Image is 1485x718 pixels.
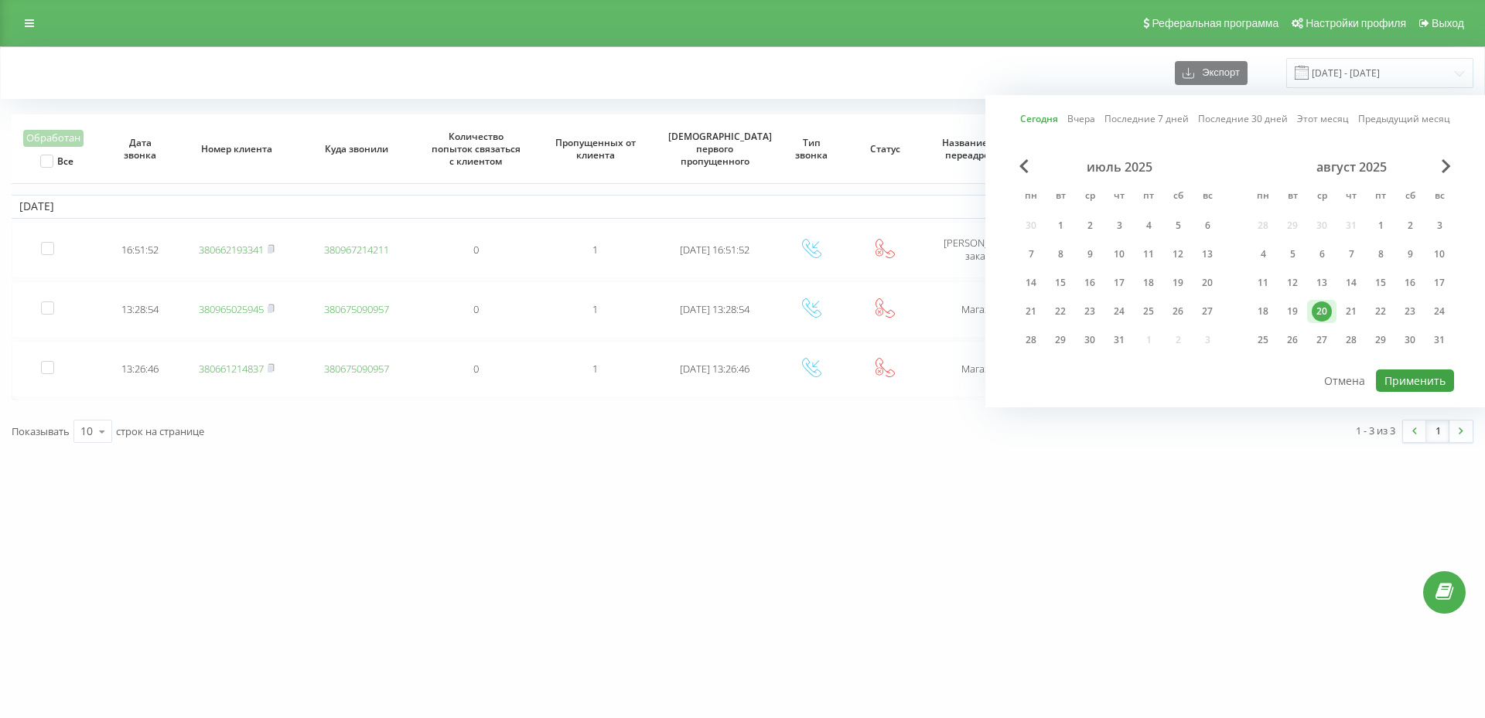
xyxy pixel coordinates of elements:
div: 17 [1429,273,1449,293]
span: [DATE] 13:26:46 [680,362,749,376]
div: 28 [1341,330,1361,350]
div: 15 [1371,273,1391,293]
div: чт 14 авг. 2025 г. [1336,271,1366,294]
div: 30 [1080,330,1100,350]
div: чт 7 авг. 2025 г. [1336,243,1366,266]
div: пн 11 авг. 2025 г. [1248,271,1278,294]
abbr: воскресенье [1428,185,1451,209]
div: 10 [80,424,93,439]
div: 6 [1197,216,1217,236]
div: 11 [1253,273,1273,293]
div: пт 1 авг. 2025 г. [1366,214,1395,237]
div: 2 [1080,216,1100,236]
div: сб 30 авг. 2025 г. [1395,328,1425,352]
a: 1 [1426,420,1449,442]
div: 27 [1312,330,1332,350]
div: 7 [1021,244,1041,264]
div: пт 22 авг. 2025 г. [1366,300,1395,323]
abbr: воскресенье [1196,185,1219,209]
div: 22 [1371,301,1391,322]
div: ср 13 авг. 2025 г. [1307,271,1336,294]
a: 380675090957 [324,362,389,376]
span: Настройки профиля [1306,17,1406,29]
span: Реферальная программа [1152,17,1278,29]
div: 6 [1312,244,1332,264]
div: 14 [1341,273,1361,293]
span: Тип звонка [785,137,838,161]
div: сб 9 авг. 2025 г. [1395,243,1425,266]
div: ср 20 авг. 2025 г. [1307,300,1336,323]
div: вт 5 авг. 2025 г. [1278,243,1307,266]
div: пт 11 июля 2025 г. [1134,243,1163,266]
a: 380675090957 [324,302,389,316]
abbr: понедельник [1251,185,1275,209]
div: 18 [1138,273,1159,293]
div: 26 [1282,330,1302,350]
div: пт 15 авг. 2025 г. [1366,271,1395,294]
abbr: пятница [1369,185,1392,209]
a: Предыдущий месяц [1358,111,1450,126]
div: вс 31 авг. 2025 г. [1425,328,1454,352]
span: Куда звонили [309,143,403,155]
div: 4 [1253,244,1273,264]
div: чт 28 авг. 2025 г. [1336,328,1366,352]
td: 13:28:54 [104,281,177,338]
div: пт 18 июля 2025 г. [1134,271,1163,294]
div: август 2025 [1248,159,1454,175]
div: вт 1 июля 2025 г. [1046,214,1075,237]
span: [DATE] 13:28:54 [680,302,749,316]
div: 30 [1400,330,1420,350]
div: 11 [1138,244,1159,264]
span: 0 [473,243,479,257]
div: 31 [1109,330,1129,350]
div: 23 [1080,301,1100,322]
span: 0 [473,302,479,316]
div: чт 24 июля 2025 г. [1104,300,1134,323]
div: 20 [1312,301,1332,322]
div: сб 26 июля 2025 г. [1163,300,1193,323]
div: 21 [1341,301,1361,322]
div: ср 6 авг. 2025 г. [1307,243,1336,266]
div: 17 [1109,273,1129,293]
div: 29 [1371,330,1391,350]
a: 380662193341 [199,243,264,257]
span: 1 [592,302,598,316]
div: 18 [1253,301,1273,322]
abbr: среда [1310,185,1333,209]
td: Магазин [922,341,1042,397]
td: Магазин [922,281,1042,338]
div: сб 19 июля 2025 г. [1163,271,1193,294]
span: Экспорт [1194,67,1240,79]
div: ср 9 июля 2025 г. [1075,243,1104,266]
div: 13 [1312,273,1332,293]
div: 24 [1429,301,1449,322]
div: 28 [1021,330,1041,350]
div: пт 8 авг. 2025 г. [1366,243,1395,266]
div: 14 [1021,273,1041,293]
span: Дата звонка [114,137,167,161]
div: сб 16 авг. 2025 г. [1395,271,1425,294]
div: сб 23 авг. 2025 г. [1395,300,1425,323]
abbr: четверг [1108,185,1131,209]
div: 1 - 3 из 3 [1356,423,1395,438]
div: 4 [1138,216,1159,236]
div: 26 [1168,301,1188,322]
div: 10 [1109,244,1129,264]
span: 1 [592,243,598,257]
div: 16 [1400,273,1420,293]
div: 31 [1429,330,1449,350]
div: чт 31 июля 2025 г. [1104,328,1134,352]
div: сб 12 июля 2025 г. [1163,243,1193,266]
div: 1 [1371,216,1391,236]
div: 16 [1080,273,1100,293]
td: [PERSON_NAME] заказы [922,222,1042,278]
div: пт 29 авг. 2025 г. [1366,328,1395,352]
span: строк на странице [116,424,204,438]
span: Номер клиента [190,143,284,155]
div: 19 [1282,301,1302,322]
span: Количество попыток связаться с клиентом [429,131,523,167]
div: пн 4 авг. 2025 г. [1248,243,1278,266]
div: вс 6 июля 2025 г. [1193,214,1222,237]
td: [DATE] [12,195,1473,218]
div: вт 19 авг. 2025 г. [1278,300,1307,323]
